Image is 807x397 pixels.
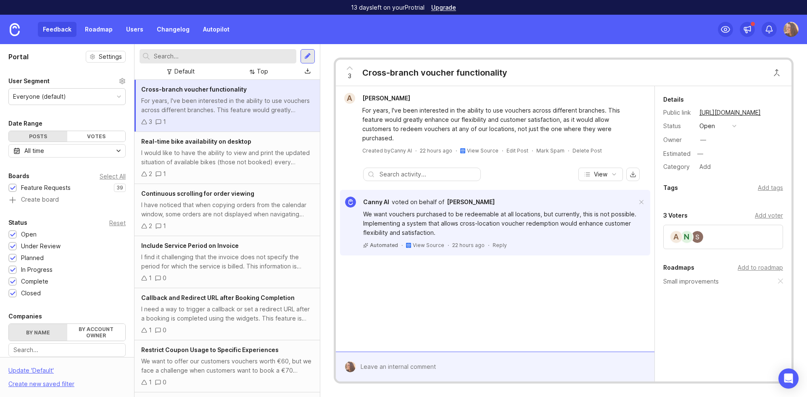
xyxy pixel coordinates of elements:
[392,197,444,207] div: voted on behalf of
[755,211,783,220] div: Add voter
[257,67,268,76] div: Top
[663,108,693,117] div: Public link
[339,93,417,104] a: A[PERSON_NAME]
[663,263,694,273] div: Roadmaps
[697,161,713,172] div: Add
[8,76,50,86] div: User Segment
[345,197,356,208] img: Canny AI
[134,236,320,288] a: Include Service Period on InvoiceI find it challenging that the invoice does not specify the peri...
[502,147,503,154] div: ·
[8,366,54,379] div: Update ' Default '
[10,23,20,36] img: Canny Home
[8,171,29,181] div: Boards
[134,288,320,340] a: Callback and Redirect URL after Booking CompletionI need a way to trigger a callback or set a red...
[152,22,195,37] a: Changelog
[488,242,489,249] div: ·
[362,106,638,143] div: For years, I've been interested in the ability to use vouchers across different branches. This fe...
[351,3,425,12] p: 13 days left on your Pro trial
[163,221,166,231] div: 1
[448,242,449,249] div: ·
[21,277,48,286] div: Complete
[362,67,507,79] div: Cross-branch voucher functionality
[691,231,703,243] img: Sabine Strelow
[86,51,126,63] button: Settings
[363,210,637,237] div: We want vouchers purchased to be redeemable at all locations, but currently, this is not possible...
[670,230,683,244] div: A
[141,242,239,249] span: Include Service Period on Invoice
[738,263,783,272] div: Add to roadmap
[100,174,126,179] div: Select All
[345,361,356,372] img: Lucia Bayon
[149,169,152,179] div: 2
[456,147,457,154] div: ·
[141,148,313,167] div: I would like to have the ability to view and print the updated situation of available bikes (thos...
[420,147,452,154] span: 22 hours ago
[768,64,785,81] button: Close button
[700,135,706,145] div: —
[415,147,417,154] div: ·
[413,242,444,249] a: View Source
[460,148,465,153] img: intercom
[141,190,254,197] span: Continuous scrolling for order viewing
[9,324,67,341] label: By name
[21,230,37,239] div: Open
[758,183,783,192] div: Add tags
[8,118,42,129] div: Date Range
[680,230,694,244] div: N
[141,252,313,271] div: I find it challenging that the invoice does not specify the period for which the service is bille...
[401,242,403,249] div: ·
[67,131,126,142] div: Votes
[626,168,640,181] button: export comments
[572,147,602,154] div: Delete Post
[141,346,279,353] span: Restrict Coupon Usage to Specific Experiences
[663,151,691,157] div: Estimated
[8,52,29,62] h1: Portal
[594,170,607,179] span: View
[13,92,66,101] div: Everyone (default)
[134,184,320,236] a: Continuous scrolling for order viewingI have noticed that when copying orders from the calendar w...
[380,170,476,179] input: Search activity...
[778,368,799,389] div: Open Intercom Messenger
[406,243,411,248] img: intercom
[348,71,351,81] span: 3
[663,210,688,221] div: 3 Voters
[13,345,121,355] input: Search...
[578,168,623,181] button: View
[21,289,41,298] div: Closed
[109,221,126,225] div: Reset
[21,242,61,251] div: Under Review
[568,147,569,154] div: ·
[21,265,53,274] div: In Progress
[693,161,713,172] a: Add
[116,184,123,191] p: 39
[99,53,122,61] span: Settings
[8,311,42,321] div: Companies
[362,147,412,154] div: Created by Canny AI
[112,147,125,154] svg: toggle icon
[163,378,166,387] div: 0
[467,147,498,154] a: View Source
[67,324,126,341] label: By account owner
[198,22,235,37] a: Autopilot
[493,242,507,249] div: Reply
[413,242,444,248] span: View Source
[8,379,74,389] div: Create new saved filter
[134,132,320,184] a: Real-time bike availability on desktopI would like to have the ability to view and print the upda...
[21,183,71,192] div: Feature Requests
[163,326,166,335] div: 0
[141,138,251,145] span: Real-time bike availability on desktop
[663,135,693,145] div: Owner
[141,86,247,93] span: Cross-branch voucher functionality
[699,121,715,131] div: open
[149,221,152,231] div: 2
[8,218,27,228] div: Status
[9,131,67,142] div: Posts
[149,378,152,387] div: 1
[663,121,693,131] div: Status
[154,52,293,61] input: Search...
[663,95,684,105] div: Details
[163,273,166,283] div: 0
[141,96,313,115] div: For years, I've been interested in the ability to use vouchers across different branches. This fe...
[452,242,485,249] span: 22 hours ago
